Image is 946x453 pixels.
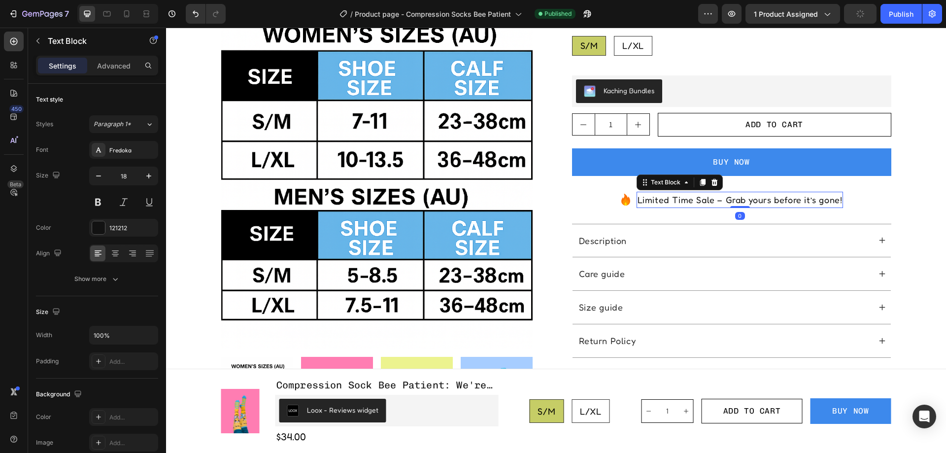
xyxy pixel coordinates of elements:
[90,326,158,344] input: Auto
[461,86,483,107] button: increment
[9,105,24,113] div: 450
[414,12,432,23] span: S/M
[476,372,490,395] button: decrement
[406,121,725,148] button: BUY NOW
[483,150,516,159] div: Text Block
[36,357,59,366] div: Padding
[492,85,725,109] button: Add to cart
[413,206,461,220] p: Description
[544,9,572,18] span: Published
[569,184,579,192] div: 0
[36,331,52,340] div: Width
[490,372,513,395] input: quantity
[414,378,435,389] span: L/XL
[36,223,51,232] div: Color
[97,61,131,71] p: Advanced
[109,224,156,233] div: 121212
[109,146,156,155] div: Fredoka
[413,239,459,253] p: Care guide
[350,9,353,19] span: /
[74,274,120,284] div: Show more
[513,372,527,395] button: increment
[36,145,48,154] div: Font
[472,165,676,179] p: Limited Time Sale – Grab yours before it’s gone!
[109,357,156,366] div: Add...
[36,247,64,260] div: Align
[644,371,725,396] button: BUY NOW
[94,120,131,129] span: Paragraph 1*
[36,169,62,182] div: Size
[912,405,936,428] div: Open Intercom Messenger
[36,95,63,104] div: Text style
[406,86,429,107] button: decrement
[36,413,51,421] div: Color
[413,306,470,320] p: Return Policy
[666,378,703,389] div: BUY NOW
[36,120,53,129] div: Styles
[471,164,677,180] div: Rich Text Editor. Editing area: main
[438,58,488,68] div: Kaching Bundles
[557,378,615,389] div: Add to cart
[109,413,156,422] div: Add...
[372,378,389,389] span: S/M
[109,439,156,448] div: Add...
[36,438,53,447] div: Image
[186,4,226,24] div: Undo/Redo
[36,270,158,288] button: Show more
[579,91,637,103] div: Add to cart
[36,306,62,319] div: Size
[754,9,818,19] span: 1 product assigned
[48,35,132,47] p: Text Block
[4,4,73,24] button: 7
[7,180,24,188] div: Beta
[547,129,583,140] div: BUY NOW
[536,371,637,396] button: Add to cart
[36,388,84,401] div: Background
[89,115,158,133] button: Paragraph 1*
[889,9,913,19] div: Publish
[745,4,840,24] button: 1 product assigned
[49,61,76,71] p: Settings
[880,4,922,24] button: Publish
[418,58,430,70] img: KachingBundles.png
[355,9,511,19] span: Product page - Compression Socks Bee Patient
[65,8,69,20] p: 7
[413,273,457,287] p: Size guide
[456,12,477,23] span: L/XL
[429,86,461,107] input: quantity
[166,28,946,453] iframe: Design area
[410,52,496,75] button: Kaching Bundles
